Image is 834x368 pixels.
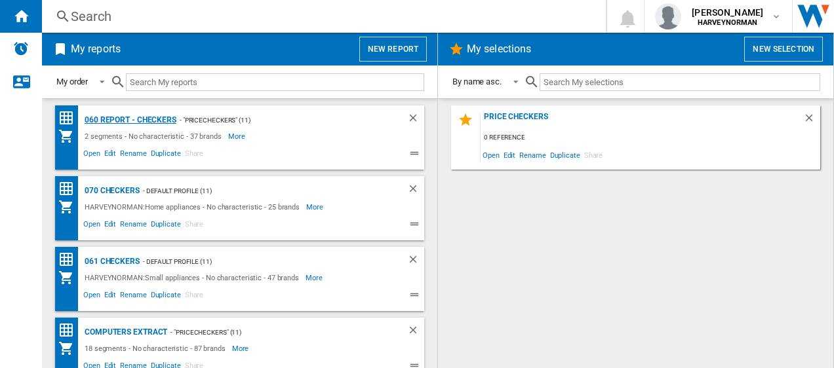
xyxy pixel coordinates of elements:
span: Rename [517,146,547,164]
div: 060 report - Checkers [81,112,176,128]
span: Duplicate [149,289,183,304]
span: Open [81,289,102,304]
div: Computers extract [81,324,167,340]
img: profile.jpg [655,3,681,29]
div: Price Checkers [481,112,803,130]
span: Duplicate [149,218,183,234]
div: Delete [407,112,424,128]
div: 061 Checkers [81,253,140,270]
div: Price Matrix [58,181,81,197]
span: Share [183,218,206,234]
button: New report [359,37,427,62]
div: Price Matrix [58,110,81,126]
span: Rename [118,218,148,234]
span: Rename [118,147,148,163]
span: Duplicate [149,147,183,163]
div: My Assortment [58,270,81,285]
div: My order [56,77,88,86]
span: Edit [102,289,119,304]
img: alerts-logo.svg [13,41,29,56]
span: Share [183,289,206,304]
div: - "PriceCheckers" (11) [167,324,381,340]
b: HARVEYNORMAN [698,18,758,27]
div: Search [71,7,572,26]
div: 18 segments - No characteristic - 87 brands [81,340,232,356]
div: - "PriceCheckers" (11) [176,112,381,128]
div: Delete [407,324,424,340]
span: Open [81,147,102,163]
div: By name asc. [452,77,502,86]
div: HARVEYNORMAN:Small appliances - No characteristic - 47 brands [81,270,306,285]
div: - Default profile (11) [140,253,381,270]
h2: My reports [68,37,123,62]
span: Open [481,146,502,164]
span: [PERSON_NAME] [692,6,763,19]
span: More [306,270,325,285]
span: Share [582,146,605,164]
span: More [232,340,251,356]
span: Edit [102,147,119,163]
div: My Assortment [58,128,81,144]
div: Delete [803,112,820,130]
div: 2 segments - No characteristic - 37 brands [81,128,228,144]
span: Share [183,147,206,163]
div: Delete [407,253,424,270]
div: Price Matrix [58,322,81,339]
span: Duplicate [548,146,582,164]
div: 070 Checkers [81,183,140,199]
div: Price Matrix [58,251,81,268]
div: - Default profile (11) [140,183,381,199]
span: More [306,199,325,215]
span: Open [81,218,102,234]
div: My Assortment [58,199,81,215]
h2: My selections [464,37,534,62]
span: Edit [502,146,518,164]
input: Search My reports [126,73,424,91]
div: HARVEYNORMAN:Home appliances - No characteristic - 25 brands [81,199,306,215]
button: New selection [744,37,823,62]
div: Delete [407,183,424,199]
span: Rename [118,289,148,304]
div: My Assortment [58,340,81,356]
span: Edit [102,218,119,234]
span: More [228,128,247,144]
div: 0 reference [481,130,820,146]
input: Search My selections [540,73,820,91]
